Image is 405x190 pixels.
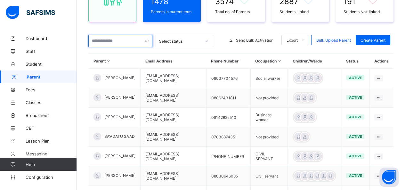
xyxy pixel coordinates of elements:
td: [EMAIL_ADDRESS][DOMAIN_NAME] [141,88,207,108]
td: [EMAIL_ADDRESS][DOMAIN_NAME] [141,147,207,166]
td: [EMAIL_ADDRESS][DOMAIN_NAME] [141,127,207,147]
span: Staff [26,49,77,54]
span: Configuration [26,175,77,180]
span: Parents in current term [151,9,193,14]
span: Students Linked [279,9,321,14]
span: Parent [27,74,77,79]
th: Status [341,54,369,69]
span: Send Bulk Activation [236,38,273,43]
span: [PERSON_NAME] [104,114,135,119]
td: 08037704576 [206,69,250,88]
span: Classes [26,100,77,105]
th: Actions [369,54,393,69]
span: active [349,95,362,100]
th: Phone Number [206,54,250,69]
td: Not provided [250,127,288,147]
th: Children/Wards [288,54,341,69]
span: Help [26,162,77,167]
span: [PERSON_NAME] [104,153,135,158]
td: 08030646085 [206,166,250,186]
span: active [349,134,362,139]
td: 07038874351 [206,127,250,147]
span: [PERSON_NAME] [104,95,135,100]
span: active [349,154,362,158]
span: [PERSON_NAME] [104,173,135,178]
td: [PHONE_NUMBER] [206,147,250,166]
td: [EMAIL_ADDRESS][DOMAIN_NAME] [141,166,207,186]
td: 08062431811 [206,88,250,108]
span: Total no. of Parents [215,9,257,14]
span: Create Parent [360,38,385,43]
span: active [349,76,362,80]
td: [EMAIL_ADDRESS][DOMAIN_NAME] [141,69,207,88]
div: Select status [159,39,201,44]
img: safsims [6,6,55,19]
span: CBT [26,126,77,131]
td: Business woman [250,108,288,127]
i: Sort in Ascending Order [106,59,111,63]
span: Dashboard [26,36,77,41]
span: Lesson Plan [26,138,77,144]
span: active [349,115,362,119]
span: Students Not-linked [344,9,385,14]
td: Civil servant [250,166,288,186]
span: Messaging [26,151,77,156]
span: Fees [26,87,77,92]
td: Not provided [250,88,288,108]
th: Parent [89,54,141,69]
span: Broadsheet [26,113,77,118]
span: Bulk Upload Parent [316,38,351,43]
td: [EMAIL_ADDRESS][DOMAIN_NAME] [141,108,207,127]
span: active [349,173,362,178]
th: Occupation [250,54,288,69]
td: Social worker [250,69,288,88]
span: Export [287,38,298,43]
td: 08142622510 [206,108,250,127]
span: [PERSON_NAME] [104,75,135,80]
th: Email Address [141,54,207,69]
span: SA'ADATU SA'AD [104,134,135,139]
td: CIVIL SERVANT [250,147,288,166]
i: Sort in Ascending Order [277,59,282,63]
button: Open asap [379,168,399,187]
span: Student [26,62,77,67]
